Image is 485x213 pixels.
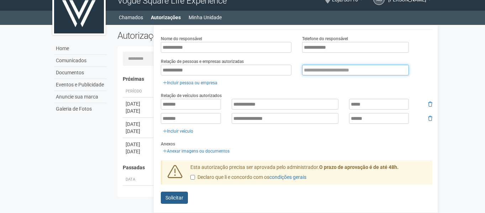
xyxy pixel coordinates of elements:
[126,148,152,155] div: [DATE]
[54,91,107,103] a: Anuncie sua marca
[428,102,432,107] i: Remover
[123,174,155,186] th: Data
[54,103,107,115] a: Galeria de Fotos
[302,36,348,42] label: Telefone do responsável
[123,86,155,97] th: Período
[54,55,107,67] a: Comunicados
[126,107,152,115] div: [DATE]
[54,67,107,79] a: Documentos
[161,36,202,42] label: Nome do responsável
[161,92,222,99] label: Relação de veículos autorizados
[161,192,188,204] button: Solicitar
[126,128,152,135] div: [DATE]
[161,147,232,155] a: Anexar imagens ou documentos
[161,141,175,147] label: Anexos
[54,43,107,55] a: Home
[161,127,195,135] a: Incluir veículo
[185,164,433,185] div: Esta autorização precisa ser aprovada pelo administrador.
[190,174,306,181] label: Declaro que li e concordo com os
[161,58,244,65] label: Relação de pessoas e empresas autorizadas
[126,141,152,148] div: [DATE]
[117,30,270,41] h2: Autorizações
[126,121,152,128] div: [DATE]
[151,12,181,22] a: Autorizações
[123,76,428,82] h4: Próximas
[119,12,143,22] a: Chamados
[126,100,152,107] div: [DATE]
[165,195,183,201] span: Solicitar
[189,12,222,22] a: Minha Unidade
[319,164,399,170] strong: O prazo de aprovação é de até 48h.
[54,79,107,91] a: Eventos e Publicidade
[269,174,306,180] a: condições gerais
[190,175,195,180] input: Declaro que li e concordo com oscondições gerais
[123,165,428,170] h4: Passadas
[428,116,432,121] i: Remover
[161,79,220,87] a: Incluir pessoa ou empresa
